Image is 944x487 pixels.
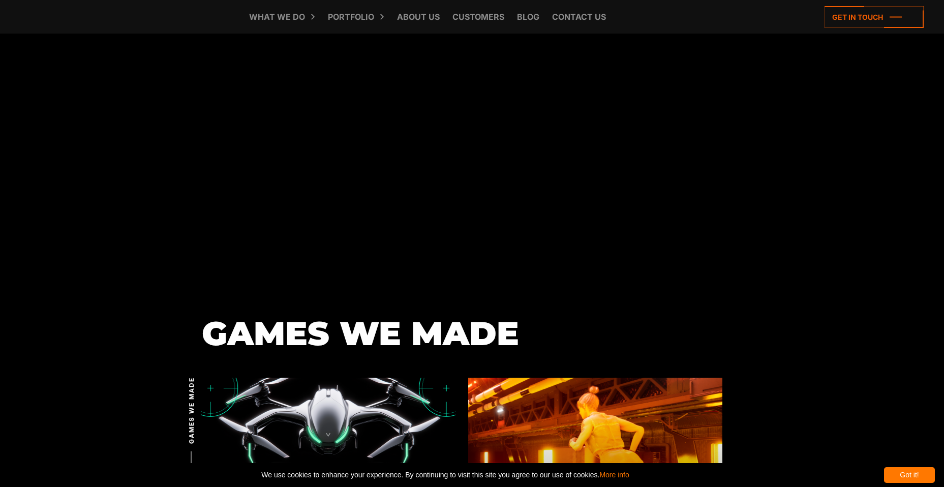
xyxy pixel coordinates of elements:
span: We use cookies to enhance your experience. By continuing to visit this site you agree to our use ... [9,467,935,483]
span: GAMES WE MADE [187,377,196,444]
div: Got it! [884,467,935,483]
a: More info [599,471,629,479]
a: Get in touch [825,6,924,28]
h1: GAMES WE MADE [202,315,743,352]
